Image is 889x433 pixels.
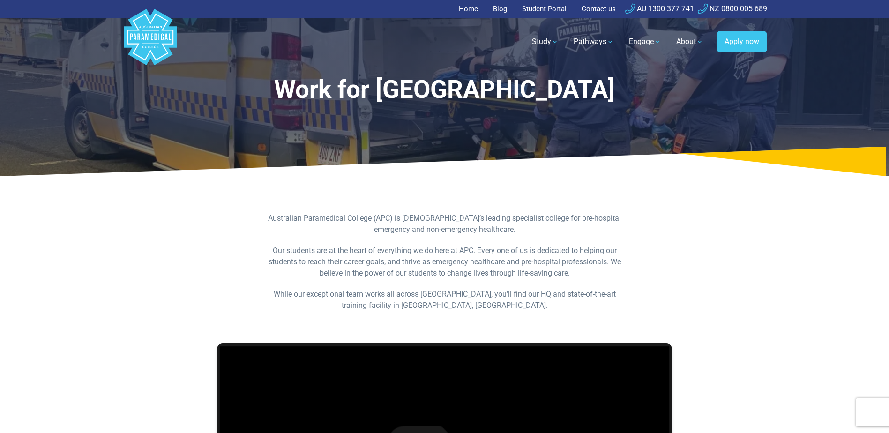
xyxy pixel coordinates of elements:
[625,4,694,13] a: AU 1300 377 741
[526,29,564,55] a: Study
[623,29,667,55] a: Engage
[264,289,626,311] p: While our exceptional team works all across [GEOGRAPHIC_DATA], you’ll find our HQ and state-of-th...
[671,29,709,55] a: About
[171,75,719,105] h1: Work for [GEOGRAPHIC_DATA]
[698,4,767,13] a: NZ 0800 005 689
[264,245,626,279] p: Our students are at the heart of everything we do here at APC. Every one of us is dedicated to he...
[122,18,179,66] a: Australian Paramedical College
[568,29,620,55] a: Pathways
[264,213,626,235] p: Australian Paramedical College (APC) is [DEMOGRAPHIC_DATA]’s leading specialist college for pre-h...
[717,31,767,52] a: Apply now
